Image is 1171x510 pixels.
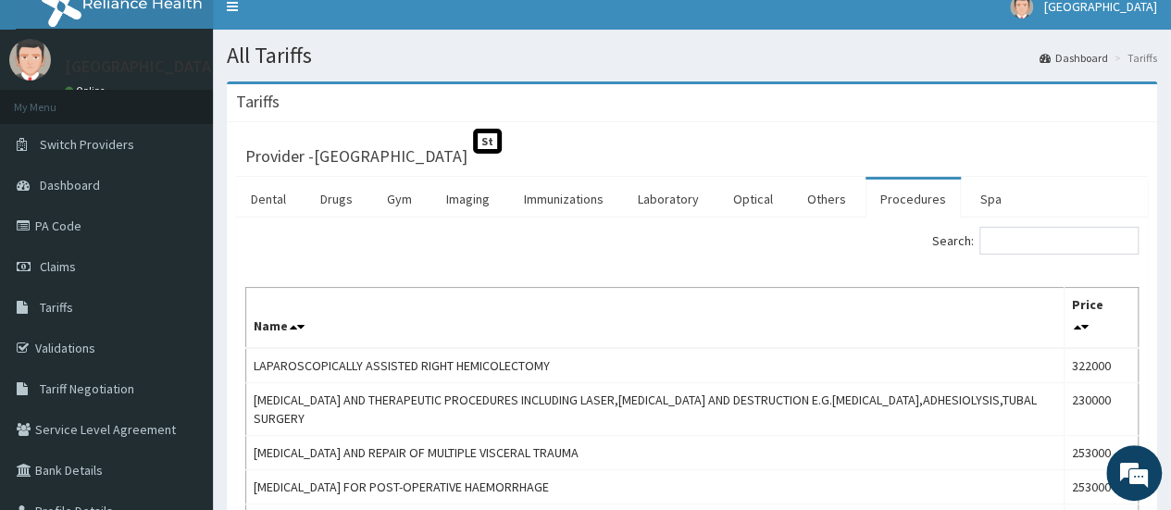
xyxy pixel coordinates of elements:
[65,84,109,97] a: Online
[1110,50,1157,66] li: Tariffs
[509,180,618,218] a: Immunizations
[246,436,1065,470] td: [MEDICAL_DATA] AND REPAIR OF MULTIPLE VISCERAL TRAUMA
[473,129,502,154] span: St
[623,180,714,218] a: Laboratory
[107,143,255,330] span: We're online!
[40,299,73,316] span: Tariffs
[866,180,961,218] a: Procedures
[246,348,1065,383] td: LAPAROSCOPICALLY ASSISTED RIGHT HEMICOLECTOMY
[1065,436,1139,470] td: 253000
[40,136,134,153] span: Switch Providers
[1065,348,1139,383] td: 322000
[1065,470,1139,504] td: 253000
[932,227,1139,255] label: Search:
[236,93,280,110] h3: Tariffs
[1065,383,1139,436] td: 230000
[372,180,427,218] a: Gym
[246,383,1065,436] td: [MEDICAL_DATA] AND THERAPEUTIC PROCEDURES INCLUDING LASER,[MEDICAL_DATA] AND DESTRUCTION E.G.[MED...
[34,93,75,139] img: d_794563401_company_1708531726252_794563401
[9,39,51,81] img: User Image
[40,177,100,193] span: Dashboard
[979,227,1139,255] input: Search:
[9,325,353,390] textarea: Type your message and hit 'Enter'
[1065,288,1139,349] th: Price
[40,258,76,275] span: Claims
[65,58,218,75] p: [GEOGRAPHIC_DATA]
[1040,50,1108,66] a: Dashboard
[227,44,1157,68] h1: All Tariffs
[236,180,301,218] a: Dental
[965,180,1016,218] a: Spa
[96,104,311,128] div: Chat with us now
[40,380,134,397] span: Tariff Negotiation
[245,148,467,165] h3: Provider - [GEOGRAPHIC_DATA]
[792,180,861,218] a: Others
[305,180,367,218] a: Drugs
[246,288,1065,349] th: Name
[246,470,1065,504] td: [MEDICAL_DATA] FOR POST-OPERATIVE HAEMORRHAGE
[718,180,788,218] a: Optical
[304,9,348,54] div: Minimize live chat window
[431,180,505,218] a: Imaging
